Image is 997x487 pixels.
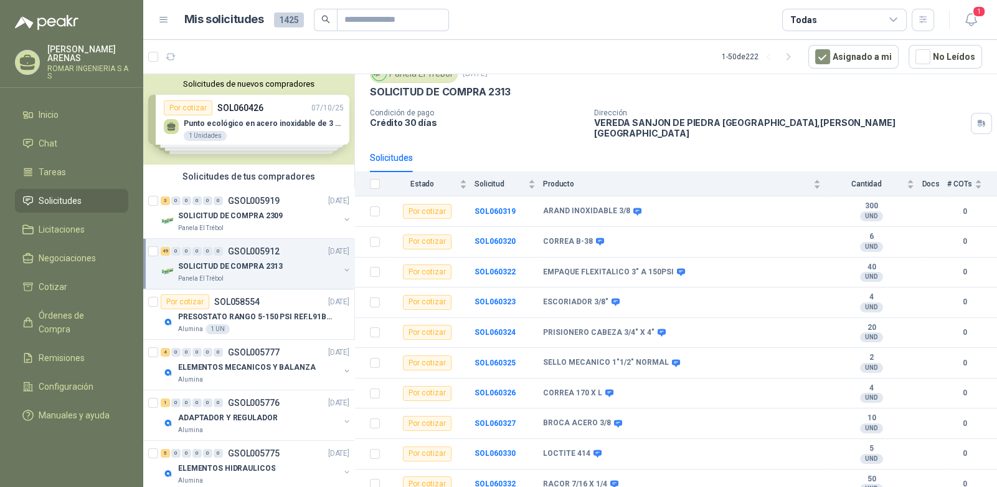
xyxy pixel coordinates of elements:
p: [DATE] [328,347,349,359]
div: 0 [192,398,202,407]
p: Panela El Trébol [178,223,224,233]
p: PRESOSTATO RANGO 5-150 PSI REF.L91B-1050 [178,311,333,323]
p: GSOL005775 [228,449,280,458]
p: [DATE] [328,296,349,308]
b: SELLO MECANICO 1"1/2" NORMAL [543,358,669,368]
p: [DATE] [328,246,349,258]
p: Alumina [178,425,203,435]
b: 0 [947,357,982,369]
a: SOL060330 [475,449,516,458]
span: Inicio [39,108,59,122]
div: Por cotizar [403,264,451,279]
div: 0 [192,247,202,256]
b: 2 [828,353,914,363]
span: Manuales y ayuda [39,408,110,422]
p: [PERSON_NAME] ARENAS [47,45,128,62]
b: PRISIONERO CABEZA 3/4" X 4" [543,328,654,338]
p: SOLICITUD DE COMPRA 2313 [178,261,283,272]
p: Alumina [178,324,203,334]
b: EMPAQUE FLEXITALICO 3" A 150PSI [543,268,674,277]
span: Solicitudes [39,194,82,208]
th: Producto [543,172,828,196]
a: SOL060326 [475,388,516,397]
p: Panela El Trébol [178,274,224,284]
p: Crédito 30 días [370,117,584,128]
p: SOLICITUD DE COMPRA 2309 [178,210,283,222]
b: CORREA 170 X L [543,388,602,398]
div: 0 [214,348,223,357]
div: UND [860,332,883,342]
h1: Mis solicitudes [184,11,264,29]
p: GSOL005919 [228,196,280,205]
a: SOL060323 [475,297,516,306]
a: 49 0 0 0 0 0 GSOL005912[DATE] Company LogoSOLICITUD DE COMPRA 2313Panela El Trébol [161,244,352,284]
b: SOL060325 [475,359,516,367]
div: 1 - 50 de 222 [722,47,798,67]
div: Por cotizar [403,325,451,340]
div: Por cotizar [403,234,451,249]
div: 0 [203,247,212,256]
span: Órdenes de Compra [39,309,116,336]
a: 4 0 0 0 0 0 GSOL005777[DATE] Company LogoELEMENTOS MECANICOS Y BALANZAAlumina [161,345,352,385]
a: Chat [15,132,128,155]
b: BROCA ACERO 3/8 [543,418,611,428]
b: 4 [828,383,914,393]
th: Cantidad [828,172,922,196]
span: Cotizar [39,280,67,294]
div: 0 [192,196,202,205]
th: Solicitud [475,172,543,196]
a: SOL060327 [475,419,516,428]
div: 0 [182,398,191,407]
b: 10 [828,413,914,423]
img: Company Logo [161,213,176,228]
a: SOL060322 [475,268,516,276]
p: ELEMENTOS MECANICOS Y BALANZA [178,362,316,374]
b: SOL060319 [475,207,516,216]
div: 0 [203,348,212,357]
div: 3 [161,196,170,205]
span: Remisiones [39,351,85,365]
div: Por cotizar [403,204,451,219]
p: ELEMENTOS HIDRAULICOS [178,463,275,475]
p: ROMAR INGENIERIA S A S [47,65,128,80]
span: Licitaciones [39,223,85,236]
b: 0 [947,236,982,248]
b: 5 [828,444,914,454]
div: 0 [182,348,191,357]
a: Cotizar [15,275,128,299]
a: Solicitudes [15,189,128,213]
div: UND [860,211,883,221]
div: 0 [192,449,202,458]
b: 0 [947,418,982,430]
div: 0 [214,398,223,407]
div: 0 [171,348,181,357]
a: Licitaciones [15,218,128,241]
button: Asignado a mi [808,45,899,69]
div: 0 [192,348,202,357]
a: Configuración [15,375,128,398]
b: 50 [828,475,914,485]
b: 40 [828,263,914,272]
p: SOLICITUD DE COMPRA 2313 [370,85,511,99]
div: 0 [214,449,223,458]
div: Por cotizar [403,386,451,401]
div: 0 [214,247,223,256]
div: Solicitudes de tus compradores [143,165,354,188]
a: SOL060320 [475,237,516,246]
div: Solicitudes de nuevos compradoresPor cotizarSOL06042607/10/25 Punto ecológico en acero inoxidable... [143,74,354,165]
span: 1425 [274,12,304,27]
p: [DATE] [328,195,349,207]
p: GSOL005912 [228,247,280,256]
div: 0 [203,398,212,407]
b: ARAND INOXIDABLE 3/8 [543,206,630,216]
span: # COTs [947,180,972,188]
a: SOL060324 [475,328,516,337]
div: UND [860,272,883,282]
a: Órdenes de Compra [15,304,128,341]
span: Cantidad [828,180,904,188]
span: Producto [543,180,811,188]
div: Por cotizar [403,416,451,431]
